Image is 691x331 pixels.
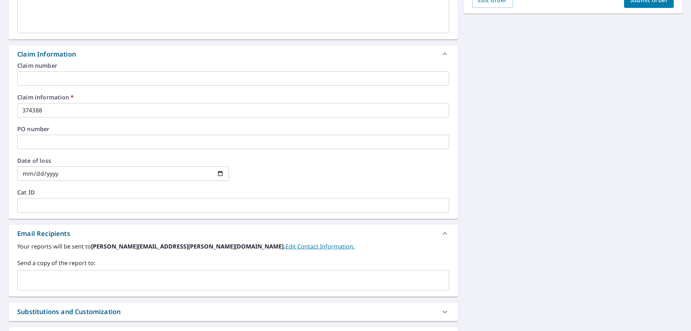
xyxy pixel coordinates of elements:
[17,126,449,132] label: PO number
[17,229,70,238] div: Email Recipients
[17,259,449,267] label: Send a copy of the report to:
[17,158,229,164] label: Date of loss
[17,242,449,251] label: Your reports will be sent to
[17,94,449,100] label: Claim information
[91,242,285,250] b: [PERSON_NAME][EMAIL_ADDRESS][PERSON_NAME][DOMAIN_NAME].
[9,225,458,242] div: Email Recipients
[17,189,449,195] label: Cat ID
[285,242,354,250] a: EditContactInfo
[17,63,449,68] label: Claim number
[9,303,458,321] div: Substitutions and Customization
[9,45,458,63] div: Claim Information
[17,49,76,59] div: Claim Information
[17,307,121,317] div: Substitutions and Customization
